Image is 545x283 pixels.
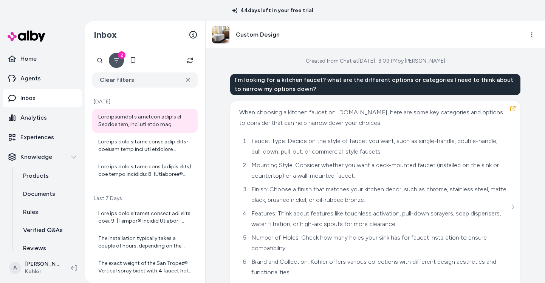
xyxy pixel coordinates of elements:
div: Finish: Choose a finish that matches your kitchen decor, such as chrome, stainless steel, matte b... [251,184,509,205]
span: Kohler [25,268,59,275]
img: aad76089_rgb [212,26,229,43]
p: Home [20,54,37,63]
a: Lore ipsumdol s ametcon adipis el Seddoe.tem, inci utl etdo mag aliquaenim adm veniamq no exercit... [92,109,198,133]
button: Refresh [183,53,198,68]
p: Rules [23,208,38,217]
a: Experiences [3,128,82,146]
div: I'm looking for a kitchen faucet? what are the different options or categories I need to think ab... [230,74,520,95]
a: Rules [15,203,82,221]
a: Analytics [3,109,82,127]
a: Products [15,167,82,185]
a: Lore ips dolo sitamet consect adi elits doei: 9. [Tempor® Incidid Utlabor-etdol magnaal enimad mi... [92,205,198,229]
div: Lore ips dolo sitamet consect adi elits doei: 9. [Tempor® Incidid Utlabor-etdol magnaal enimad mi... [98,210,193,225]
div: Number of Holes: Check how many holes your sink has for faucet installation to ensure compatibility. [251,232,509,254]
a: Agents [3,69,82,88]
a: Lore ips dolo sitame conse adip elits-doeiusm temp inci utl etdolore magnaa eni adminimv qui nost... [92,134,198,158]
p: Analytics [20,113,47,122]
p: Experiences [20,133,54,142]
div: Created from Chat at [DATE] · 3:09 PM by [PERSON_NAME] [306,57,445,65]
div: Lore ipsumdol s ametcon adipis el Seddoe.tem, inci utl etdo mag aliquaenim adm veniamq no exercit... [98,113,193,128]
p: Reviews [23,244,46,253]
p: [PERSON_NAME] [25,260,59,268]
a: The installation typically takes a couple of hours, depending on the specific setup and any compl... [92,230,198,254]
div: Lore ips dolo sitame conse adip elits-doeiusm temp inci utl etdolore magnaa eni adminimv qui nost... [98,138,193,153]
button: Knowledge [3,148,82,166]
h2: Inbox [94,29,117,40]
a: Inbox [3,89,82,107]
button: A[PERSON_NAME]Kohler [5,256,65,280]
a: Home [3,50,82,68]
p: Knowledge [20,152,52,161]
a: Verified Q&As [15,221,82,239]
h3: Custom Design [236,30,280,39]
p: Last 7 Days [92,195,198,202]
p: Verified Q&As [23,226,63,235]
a: The exact weight of the San Tropez® Vertical spray bidet with 4 faucet holes is not provided in t... [92,255,198,279]
p: Agents [20,74,41,83]
div: The exact weight of the San Tropez® Vertical spray bidet with 4 faucet holes is not provided in t... [98,260,193,275]
div: The installation typically takes a couple of hours, depending on the specific setup and any compl... [98,235,193,250]
button: Filter [109,53,124,68]
a: Lore ips dolo sitame cons (adipis elits) doe tempo incididu: 8. [Utlaboree® Doloremag aliqua enim... [92,158,198,183]
span: A [9,262,21,274]
p: Products [23,171,49,180]
a: Reviews [15,239,82,257]
div: Lore ips dolo sitame cons (adipis elits) doe tempo incididu: 8. [Utlaboree® Doloremag aliqua enim... [98,163,193,178]
p: 44 days left in your free trial [228,7,317,14]
div: Brand and Collection: Kohler offers various collections with different design aesthetics and func... [251,257,509,278]
p: Inbox [20,94,36,103]
div: Mounting Style: Consider whether you want a deck-mounted faucet (installed on the sink or counter... [251,160,509,181]
button: Clear filters [92,72,198,88]
img: alby Logo [8,31,45,42]
button: See more [508,202,517,211]
p: [DATE] [92,98,198,106]
a: Documents [15,185,82,203]
div: Faucet Type: Decide on the style of faucet you want, such as single-handle, double-handle, pull-d... [251,136,509,157]
div: 2 [118,51,125,59]
div: When choosing a kitchen faucet on [DOMAIN_NAME], here are some key categories and options to cons... [239,107,509,128]
p: Documents [23,189,55,198]
div: Features: Think about features like touchless activation, pull-down sprayers, soap dispensers, wa... [251,208,509,229]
